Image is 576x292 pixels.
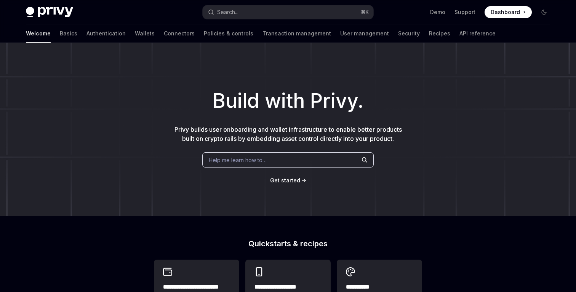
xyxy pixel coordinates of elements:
[12,86,564,116] h1: Build with Privy.
[491,8,520,16] span: Dashboard
[60,24,77,43] a: Basics
[429,24,450,43] a: Recipes
[154,240,422,247] h2: Quickstarts & recipes
[398,24,420,43] a: Security
[203,5,373,19] button: Search...⌘K
[204,24,253,43] a: Policies & controls
[485,6,532,18] a: Dashboard
[217,8,238,17] div: Search...
[361,9,369,15] span: ⌘ K
[454,8,475,16] a: Support
[430,8,445,16] a: Demo
[459,24,496,43] a: API reference
[174,126,402,142] span: Privy builds user onboarding and wallet infrastructure to enable better products built on crypto ...
[340,24,389,43] a: User management
[26,7,73,18] img: dark logo
[86,24,126,43] a: Authentication
[538,6,550,18] button: Toggle dark mode
[262,24,331,43] a: Transaction management
[135,24,155,43] a: Wallets
[209,156,267,164] span: Help me learn how to…
[164,24,195,43] a: Connectors
[26,24,51,43] a: Welcome
[270,177,300,184] a: Get started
